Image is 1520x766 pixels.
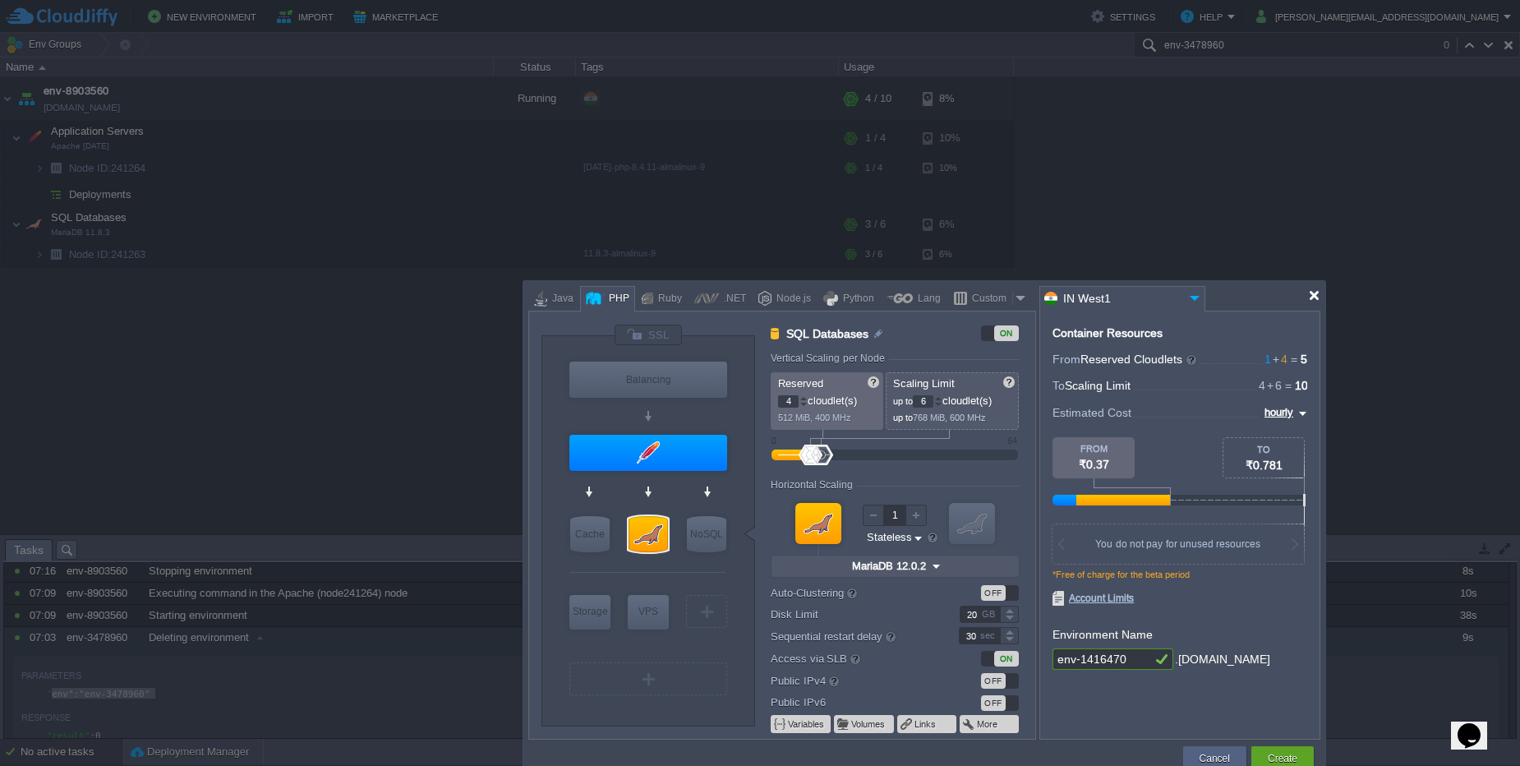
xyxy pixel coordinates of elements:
[1295,379,1308,392] span: 10
[1271,353,1281,366] span: +
[1301,353,1307,366] span: 5
[977,718,999,731] button: More
[1175,648,1270,671] div: .[DOMAIN_NAME]
[778,377,823,390] span: Reserved
[913,413,986,422] span: 768 MiB, 600 MHz
[771,606,937,623] label: Disk Limit
[687,516,726,552] div: NoSQL
[628,595,669,630] div: Elastic VPS
[1246,459,1283,472] span: ₹0.781
[981,695,1006,711] div: OFF
[1259,379,1265,392] span: 4
[1282,379,1295,392] span: =
[771,627,937,645] label: Sequential restart delay
[778,390,877,408] p: cloudlet(s)
[687,516,726,552] div: NoSQL Databases
[771,584,937,602] label: Auto-Clustering
[893,377,955,390] span: Scaling Limit
[967,287,1012,311] div: Custom
[772,436,776,445] div: 0
[914,718,937,731] button: Links
[569,362,727,398] div: Balancing
[838,287,874,311] div: Python
[778,413,851,422] span: 512 MiB, 400 MHz
[1052,353,1080,366] span: From
[893,413,913,422] span: up to
[851,718,887,731] button: Volumes
[569,662,727,695] div: Create New Layer
[569,435,727,471] div: Application Servers
[771,479,857,491] div: Horizontal Scaling
[653,287,682,311] div: Ruby
[628,595,669,628] div: VPS
[1052,379,1065,392] span: To
[980,628,998,644] div: sec
[1265,379,1275,392] span: +
[994,325,1019,341] div: ON
[570,516,610,552] div: Cache
[1052,444,1135,454] div: FROM
[1052,404,1131,422] span: Estimated Cost
[1223,445,1304,455] div: TO
[1052,628,1153,641] label: Environment Name
[1079,458,1109,471] span: ₹0.37
[569,595,610,628] div: Storage
[772,287,811,311] div: Node.js
[893,390,1013,408] p: cloudlet(s)
[629,516,668,552] div: SQL Databases
[771,671,937,690] label: Public IPv4
[1065,379,1131,392] span: Scaling Limit
[1451,700,1504,750] iframe: chat widget
[719,287,746,311] div: .NET
[1287,353,1301,366] span: =
[1007,436,1017,445] div: 64
[771,353,889,364] div: Vertical Scaling per Node
[1271,353,1287,366] span: 4
[547,287,573,311] div: Java
[771,694,937,711] label: Public IPv6
[981,673,1006,689] div: OFF
[686,595,727,628] div: Create New Layer
[893,396,913,406] span: up to
[1052,570,1307,591] div: *Free of charge for the beta period
[1052,327,1163,339] div: Container Resources
[569,595,610,630] div: Storage Containers
[981,585,1006,601] div: OFF
[1265,379,1282,392] span: 6
[994,651,1019,667] div: ON
[1052,591,1134,606] span: Account Limits
[982,607,998,622] div: GB
[569,362,727,398] div: Load Balancer
[788,718,826,731] button: Variables
[913,287,941,311] div: Lang
[1264,353,1271,366] span: 1
[604,287,629,311] div: PHP
[771,649,937,667] label: Access via SLB
[1080,353,1198,366] span: Reserved Cloudlets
